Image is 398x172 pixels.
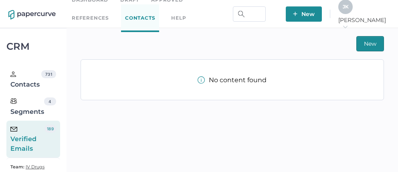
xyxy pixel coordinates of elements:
a: Team: IV Drugs [10,162,44,172]
button: New [356,36,384,51]
div: help [171,14,186,22]
img: search.bf03fe8b.svg [238,11,244,17]
i: arrow_right [342,24,348,30]
img: info-tooltip-active.a952ecf1.svg [198,76,205,84]
img: papercurve-logo-colour.7244d18c.svg [8,10,56,20]
input: Search Workspace [233,6,266,22]
img: email-icon-black.c777dcea.svg [10,127,17,132]
span: IV Drugs [26,164,44,170]
div: 4 [44,97,56,105]
div: 189 [44,125,56,133]
img: plus-white.e19ec114.svg [293,12,297,16]
img: person.20a629c4.svg [10,71,16,77]
div: No content found [198,76,267,84]
span: J K [343,4,349,10]
div: 731 [41,70,56,78]
span: New [293,6,315,22]
div: Verified Emails [10,125,44,154]
div: CRM [6,43,60,50]
span: [PERSON_NAME] [338,16,390,31]
div: Contacts [10,70,41,89]
a: References [72,14,109,22]
div: Segments [10,97,44,117]
span: New [364,36,376,51]
button: New [286,6,322,22]
a: Contacts [121,4,159,32]
img: segments.b9481e3d.svg [10,98,17,104]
